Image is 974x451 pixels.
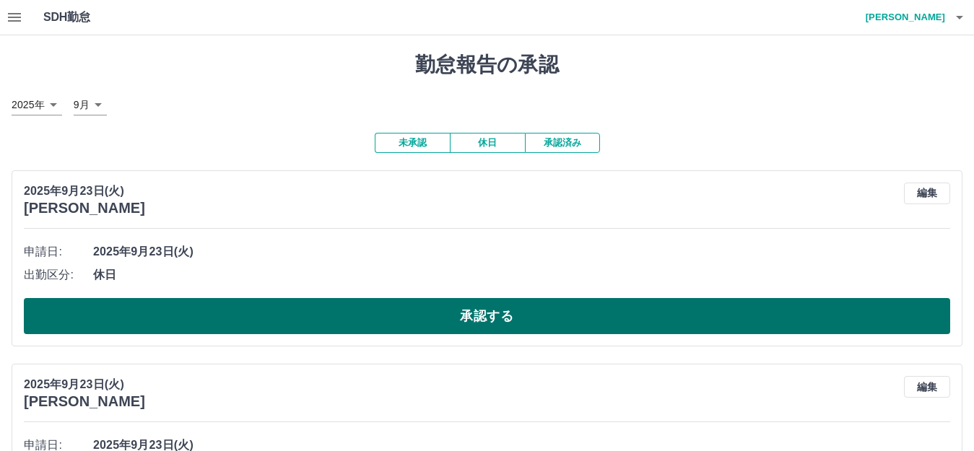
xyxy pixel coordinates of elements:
span: 出勤区分: [24,266,93,284]
button: 承認する [24,298,950,334]
div: 9月 [74,95,107,115]
h3: [PERSON_NAME] [24,200,145,216]
h1: 勤怠報告の承認 [12,53,962,77]
p: 2025年9月23日(火) [24,183,145,200]
button: 編集 [904,183,950,204]
button: 編集 [904,376,950,398]
span: 休日 [93,266,950,284]
h3: [PERSON_NAME] [24,393,145,410]
span: 申請日: [24,243,93,260]
div: 2025年 [12,95,62,115]
p: 2025年9月23日(火) [24,376,145,393]
button: 休日 [450,133,525,153]
button: 未承認 [375,133,450,153]
button: 承認済み [525,133,600,153]
span: 2025年9月23日(火) [93,243,950,260]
